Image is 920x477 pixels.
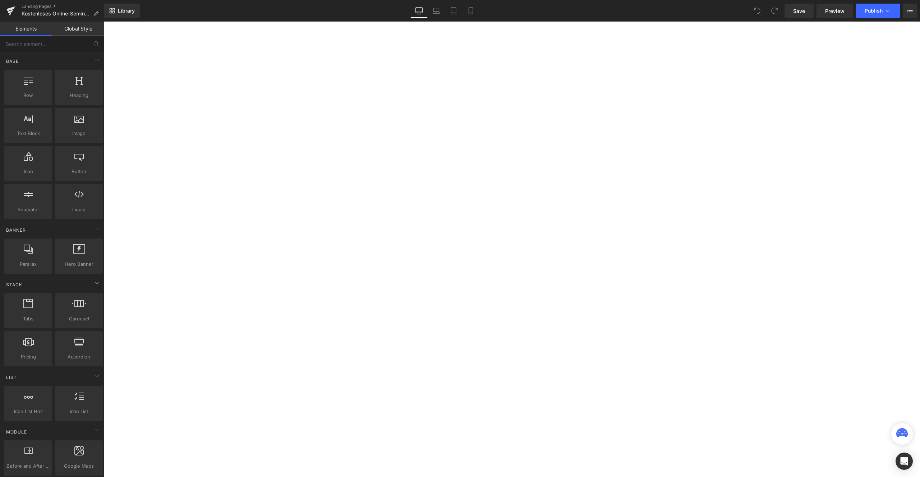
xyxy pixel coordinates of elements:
button: Publish [856,4,900,18]
a: Laptop [428,4,445,18]
span: Image [57,130,101,137]
span: Pricing [6,353,50,361]
a: New Library [104,4,140,18]
span: Heading [57,92,101,99]
span: Icon List [57,408,101,415]
span: Base [5,58,19,65]
a: Preview [816,4,853,18]
span: Library [118,8,135,14]
span: Save [793,7,805,15]
span: Tabs [6,315,50,323]
span: Module [5,429,28,435]
a: Tablet [445,4,462,18]
div: Open Intercom Messenger [896,453,913,470]
a: Desktop [410,4,428,18]
span: Accordion [57,353,101,361]
span: Liquid [57,206,101,213]
span: List [5,374,18,381]
span: Button [57,168,101,175]
span: Hero Banner [57,260,101,268]
span: Parallax [6,260,50,268]
a: Landing Pages [22,4,104,9]
span: Preview [825,7,845,15]
button: More [903,4,917,18]
a: Global Style [52,22,104,36]
a: Mobile [462,4,479,18]
span: Icon [6,168,50,175]
span: Icon List Hoz [6,408,50,415]
span: Publish [865,8,883,14]
span: Before and After Images [6,462,50,470]
span: Banner [5,227,27,233]
span: Separator [6,206,50,213]
span: Google Maps [57,462,101,470]
span: Kostenloses Online-Seminar | Leadership Beyond Bias [22,11,91,17]
span: Text Block [6,130,50,137]
span: Row [6,92,50,99]
button: Undo [750,4,764,18]
span: Carousel [57,315,101,323]
button: Redo [767,4,782,18]
span: Stack [5,281,23,288]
